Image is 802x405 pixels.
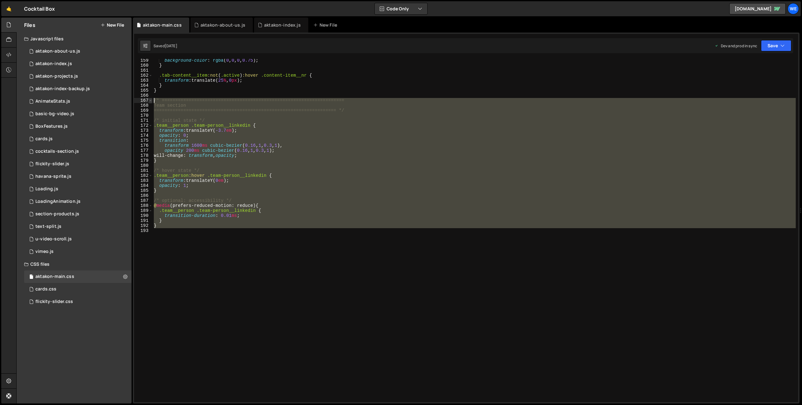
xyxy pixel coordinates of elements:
a: [DOMAIN_NAME] [729,3,786,14]
div: cards.js [35,136,53,142]
div: 12094/41439.js [24,220,132,233]
div: AnimateStats.js [35,99,70,104]
div: aktakon-main.css [143,22,182,28]
div: 169 [134,108,153,113]
div: 165 [134,88,153,93]
div: 12094/36058.js [24,108,132,120]
div: aktakon-about-us.js [35,49,80,54]
div: 162 [134,73,153,78]
div: 174 [134,133,153,138]
button: Save [761,40,791,51]
div: aktakon-about-us.js [200,22,245,28]
div: 164 [134,83,153,88]
div: 190 [134,213,153,218]
div: 166 [134,93,153,98]
div: Loading.js [35,186,58,192]
div: aktakon-index-backup.js [35,86,90,92]
div: BoxFeatures.js [35,124,68,129]
div: 189 [134,208,153,213]
div: 171 [134,118,153,123]
div: 12094/35474.js [24,158,132,170]
div: 12094/29507.js [24,245,132,258]
div: CSS files [17,258,132,270]
div: 185 [134,188,153,193]
div: 12094/36679.js [24,170,132,183]
div: 12094/43364.js [24,58,132,70]
div: [DATE] [165,43,177,49]
div: basic-bg-video.js [35,111,74,117]
div: 161 [134,68,153,73]
div: Saved [154,43,177,49]
div: cards.css [35,286,56,292]
div: 167 [134,98,153,103]
a: 🤙 [1,1,17,16]
div: 12094/41429.js [24,233,132,245]
div: 12094/30497.js [24,120,132,133]
div: 168 [134,103,153,108]
div: 176 [134,143,153,148]
div: 12094/34884.js [24,183,132,195]
div: aktakon-projects.js [35,74,78,79]
div: Javascript files [17,33,132,45]
div: 12094/30498.js [24,95,132,108]
button: New File [101,23,124,28]
div: 12094/44389.js [24,70,132,83]
div: 12094/44174.js [24,83,132,95]
div: Dev and prod in sync [715,43,757,49]
div: 12094/34666.css [24,283,132,295]
a: We [788,3,799,14]
div: flickity-slider.js [35,161,69,167]
div: 187 [134,198,153,203]
div: flickity-slider.css [35,299,73,305]
div: 182 [134,173,153,178]
h2: Files [24,22,35,28]
div: 172 [134,123,153,128]
div: text-split.js [35,224,61,229]
div: 12094/44521.js [24,45,132,58]
div: 181 [134,168,153,173]
div: 193 [134,228,153,233]
div: 12094/34793.js [24,133,132,145]
div: 12094/30492.js [24,195,132,208]
div: New File [313,22,340,28]
div: 160 [134,63,153,68]
div: 180 [134,163,153,168]
div: Cocktail Box [24,5,55,13]
div: 191 [134,218,153,223]
div: aktakon-main.css [35,274,74,279]
div: aktakon-index.js [35,61,72,67]
div: 184 [134,183,153,188]
div: 170 [134,113,153,118]
div: 12094/43205.css [24,270,132,283]
div: vimeo.js [35,249,54,254]
div: 192 [134,223,153,228]
div: havana-sprite.js [35,174,71,179]
div: 12094/36060.js [24,145,132,158]
div: LoadingAnimation.js [35,199,81,204]
div: 159 [134,58,153,63]
div: 12094/35475.css [24,295,132,308]
div: 188 [134,203,153,208]
div: 177 [134,148,153,153]
div: 178 [134,153,153,158]
div: 186 [134,193,153,198]
div: section-products.js [35,211,79,217]
div: 173 [134,128,153,133]
button: Code Only [375,3,427,14]
div: 179 [134,158,153,163]
div: 163 [134,78,153,83]
div: 175 [134,138,153,143]
div: 183 [134,178,153,183]
div: 12094/36059.js [24,208,132,220]
div: u-video-scroll.js [35,236,72,242]
div: aktakon-index.js [264,22,301,28]
div: cocktails-section.js [35,149,79,154]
